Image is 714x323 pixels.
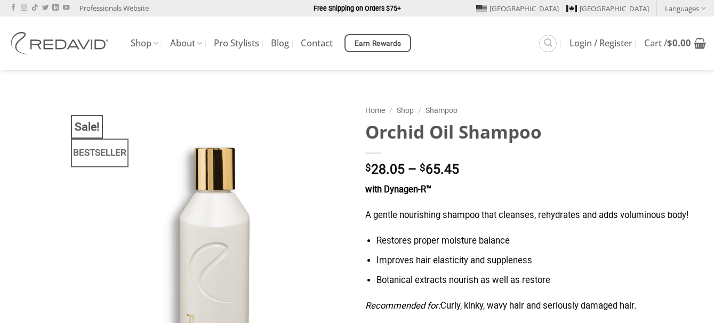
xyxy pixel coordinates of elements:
[667,37,672,49] span: $
[8,32,115,54] img: REDAVID Salon Products | United States
[344,34,411,52] a: Earn Rewards
[376,234,698,248] li: Restores proper moisture balance
[667,37,691,49] bdi: 0.00
[21,4,27,12] a: Follow on Instagram
[131,33,158,54] a: Shop
[271,34,289,53] a: Blog
[420,161,459,177] bdi: 65.45
[63,4,69,12] a: Follow on YouTube
[418,106,421,115] span: /
[426,106,458,115] a: Shampoo
[301,34,333,53] a: Contact
[376,273,698,288] li: Botanical extracts nourish as well as restore
[365,299,699,313] p: Curly, kinky, wavy hair and seriously damaged hair.
[52,4,59,12] a: Follow on LinkedIn
[665,1,706,16] a: Languages
[365,104,699,117] nav: Breadcrumb
[376,254,698,268] li: Improves hair elasticity and suppleness
[42,4,49,12] a: Follow on Twitter
[476,1,559,17] a: [GEOGRAPHIC_DATA]
[31,4,38,12] a: Follow on TikTok
[397,106,414,115] a: Shop
[355,38,402,50] span: Earn Rewards
[569,34,632,53] a: Login / Register
[365,184,431,195] strong: with Dynagen-R™
[644,31,706,55] a: View cart
[170,33,202,54] a: About
[365,161,405,177] bdi: 28.05
[644,39,691,47] span: Cart /
[365,120,699,143] h1: Orchid Oil Shampoo
[539,35,557,52] a: Search
[10,4,17,12] a: Follow on Facebook
[365,106,385,115] a: Home
[569,39,632,47] span: Login / Register
[365,208,699,223] p: A gentle nourishing shampoo that cleanses, rehydrates and adds voluminous body!
[389,106,392,115] span: /
[365,301,440,311] em: Recommended for:
[214,34,259,53] a: Pro Stylists
[566,1,649,17] a: [GEOGRAPHIC_DATA]
[314,4,401,12] strong: Free Shipping on Orders $75+
[420,163,426,173] span: $
[408,161,416,177] span: –
[365,163,371,173] span: $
